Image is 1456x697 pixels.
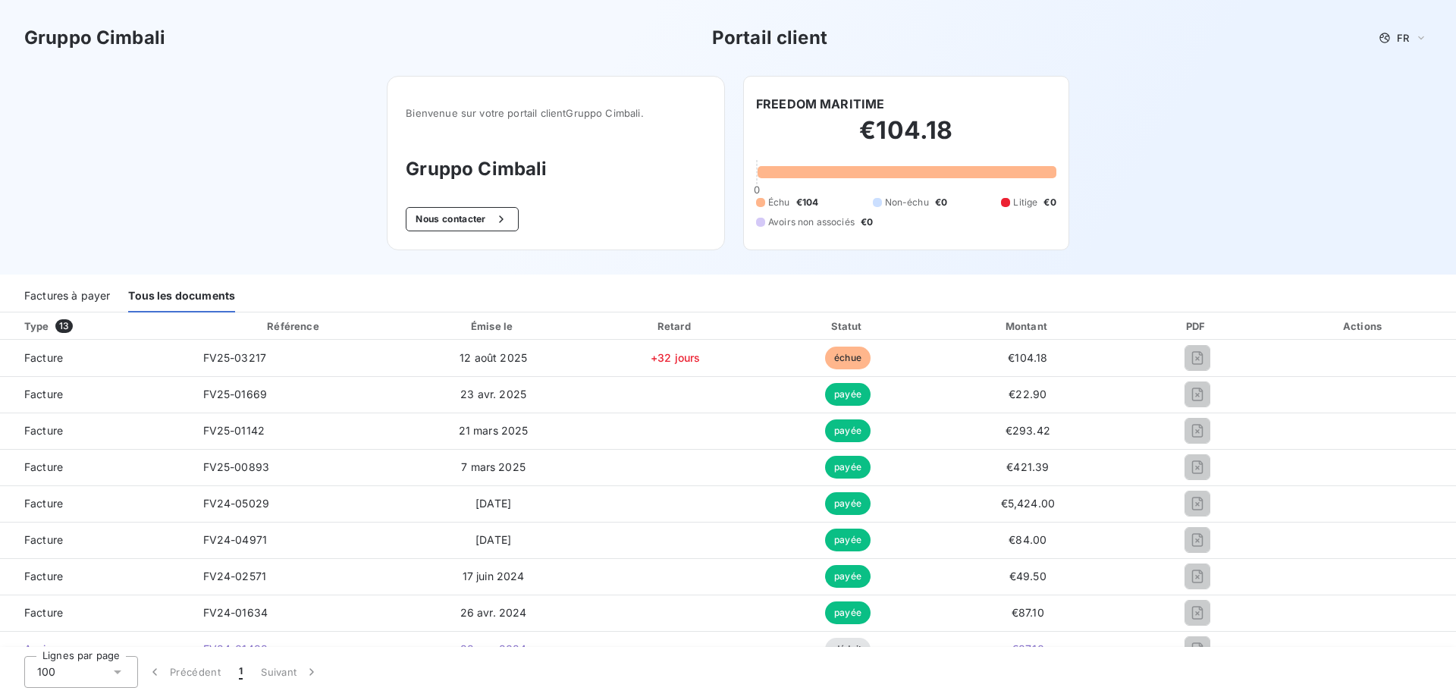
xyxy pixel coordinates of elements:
button: Suivant [252,656,328,688]
span: Facture [12,569,179,584]
span: FV24-05029 [203,497,270,510]
span: échue [825,347,871,369]
button: 1 [230,656,252,688]
span: Non-échu [885,196,929,209]
div: Montant [936,319,1119,334]
div: Émise le [401,319,585,334]
div: Retard [591,319,760,334]
span: FV24-01634 [203,606,268,619]
span: 22 avr. 2024 [460,642,527,655]
button: Précédent [138,656,230,688]
span: €104.18 [1008,351,1047,364]
span: FV24-02571 [203,570,267,582]
span: FV24-04971 [203,533,268,546]
div: Statut [766,319,930,334]
span: €87.10 [1012,642,1044,655]
span: Facture [12,387,179,402]
span: €0 [935,196,947,209]
span: Facture [12,350,179,366]
span: FV25-03217 [203,351,267,364]
span: 100 [37,664,55,680]
span: FV25-01669 [203,388,268,400]
div: Type [15,319,188,334]
span: FR [1397,32,1409,44]
h3: Gruppo Cimbali [406,155,706,183]
span: €84.00 [1009,533,1046,546]
span: payée [825,383,871,406]
span: +32 jours [651,351,700,364]
h3: Portail client [712,24,827,52]
span: [DATE] [475,497,511,510]
span: Facture [12,605,179,620]
span: 1 [239,664,243,680]
span: €0 [861,215,873,229]
span: payée [825,419,871,442]
span: payée [825,456,871,479]
span: 26 avr. 2024 [460,606,527,619]
h2: €104.18 [756,115,1056,161]
span: payée [825,492,871,515]
span: €421.39 [1006,460,1049,473]
span: Avoirs non associés [768,215,855,229]
span: payée [825,529,871,551]
div: PDF [1125,319,1269,334]
span: 12 août 2025 [460,351,527,364]
span: Facture [12,496,179,511]
div: Factures à payer [24,281,110,312]
span: 0 [754,184,760,196]
span: Facture [12,460,179,475]
span: payée [825,601,871,624]
h3: Gruppo Cimbali [24,24,165,52]
span: déduit [825,638,871,661]
span: 21 mars 2025 [459,424,529,437]
span: €49.50 [1009,570,1046,582]
span: FV24-01488 [203,642,268,655]
div: Référence [267,320,318,332]
span: €0 [1043,196,1056,209]
span: Bienvenue sur votre portail client Gruppo Cimbali . [406,107,706,119]
div: Tous les documents [128,281,235,312]
h6: FREEDOM MARITIME [756,95,884,113]
span: 17 juin 2024 [463,570,525,582]
span: [DATE] [475,533,511,546]
span: €87.10 [1012,606,1044,619]
span: €22.90 [1009,388,1046,400]
span: €104 [796,196,819,209]
span: Facture [12,423,179,438]
span: €293.42 [1006,424,1050,437]
span: payée [825,565,871,588]
span: Échu [768,196,790,209]
span: 13 [55,319,73,333]
span: FV25-01142 [203,424,265,437]
span: Litige [1013,196,1037,209]
span: 7 mars 2025 [461,460,526,473]
button: Nous contacter [406,207,518,231]
div: Actions [1275,319,1453,334]
span: FV25-00893 [203,460,270,473]
span: Avoir [12,642,179,657]
span: 23 avr. 2025 [460,388,526,400]
span: Facture [12,532,179,548]
span: €5,424.00 [1001,497,1055,510]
